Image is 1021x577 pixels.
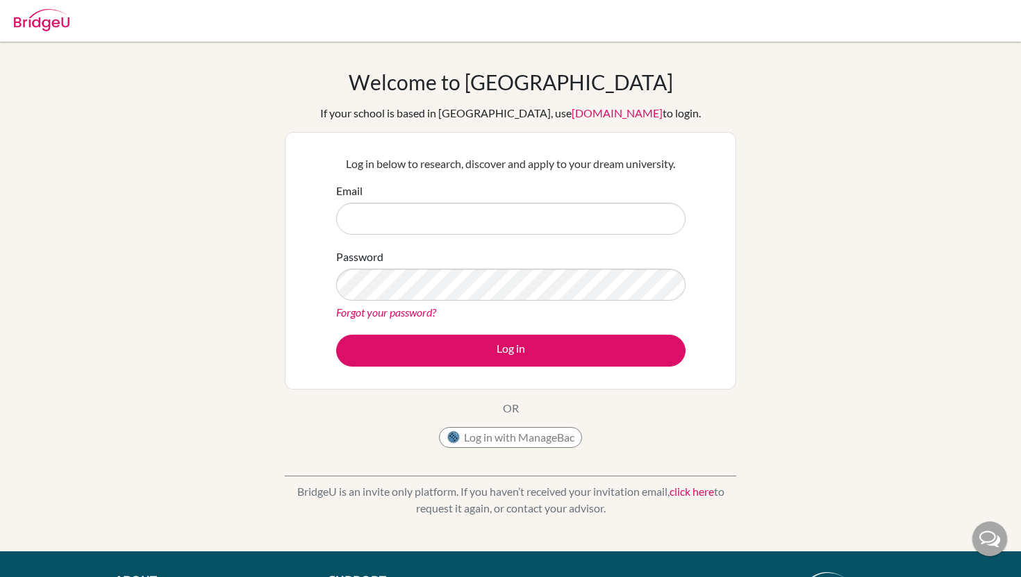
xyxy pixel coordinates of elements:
[320,105,701,122] div: If your school is based in [GEOGRAPHIC_DATA], use to login.
[336,249,383,265] label: Password
[336,306,436,319] a: Forgot your password?
[503,400,519,417] p: OR
[285,483,736,517] p: BridgeU is an invite only platform. If you haven’t received your invitation email, to request it ...
[336,156,686,172] p: Log in below to research, discover and apply to your dream university.
[572,106,663,119] a: [DOMAIN_NAME]
[336,335,686,367] button: Log in
[670,485,714,498] a: click here
[349,69,673,94] h1: Welcome to [GEOGRAPHIC_DATA]
[439,427,582,448] button: Log in with ManageBac
[14,9,69,31] img: Bridge-U
[336,183,363,199] label: Email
